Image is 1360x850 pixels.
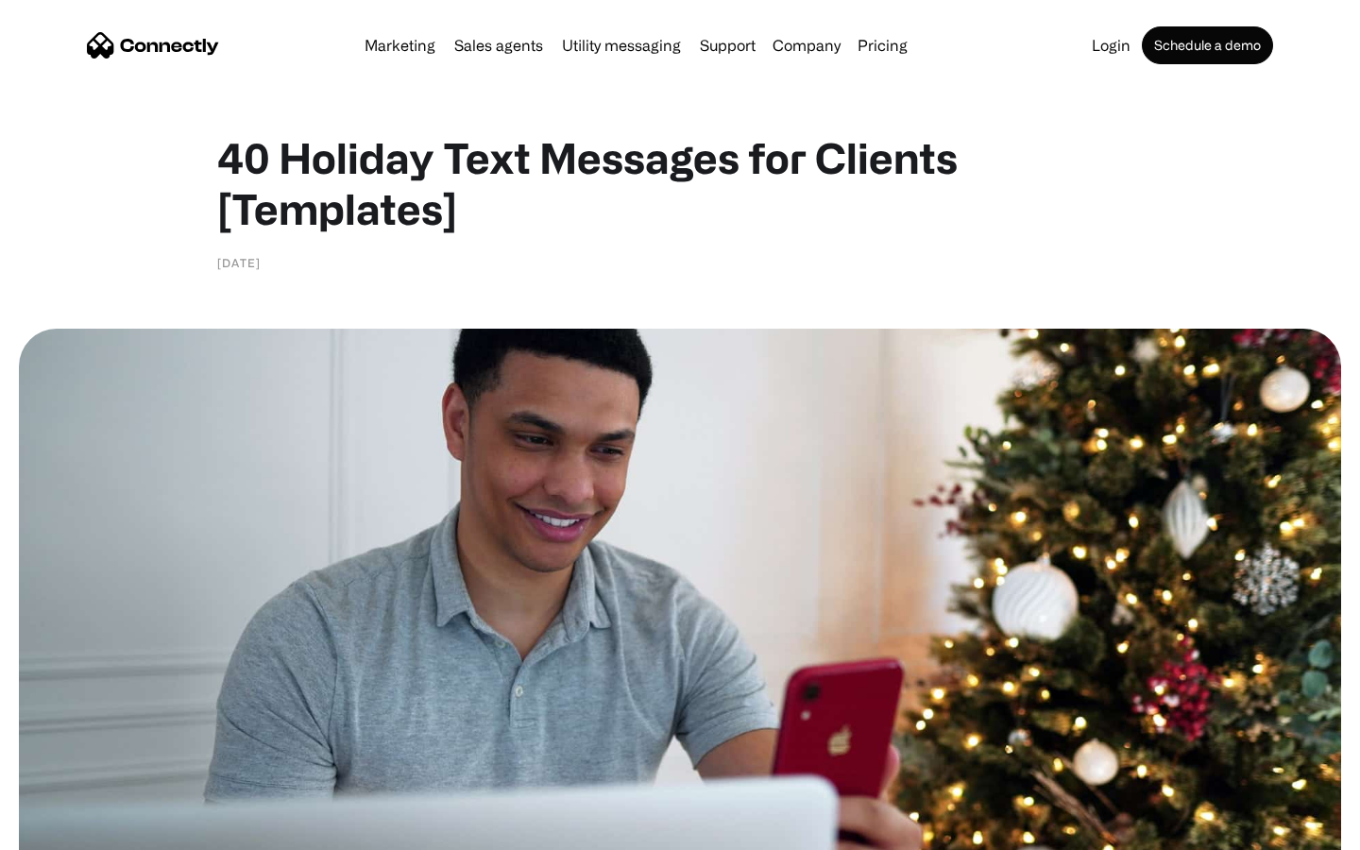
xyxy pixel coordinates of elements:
div: [DATE] [217,253,261,272]
a: home [87,31,219,59]
div: Company [767,32,846,59]
aside: Language selected: English [19,817,113,843]
a: Sales agents [447,38,551,53]
ul: Language list [38,817,113,843]
a: Utility messaging [554,38,688,53]
a: Marketing [357,38,443,53]
a: Pricing [850,38,915,53]
div: Company [773,32,841,59]
a: Login [1084,38,1138,53]
a: Support [692,38,763,53]
h1: 40 Holiday Text Messages for Clients [Templates] [217,132,1143,234]
a: Schedule a demo [1142,26,1273,64]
